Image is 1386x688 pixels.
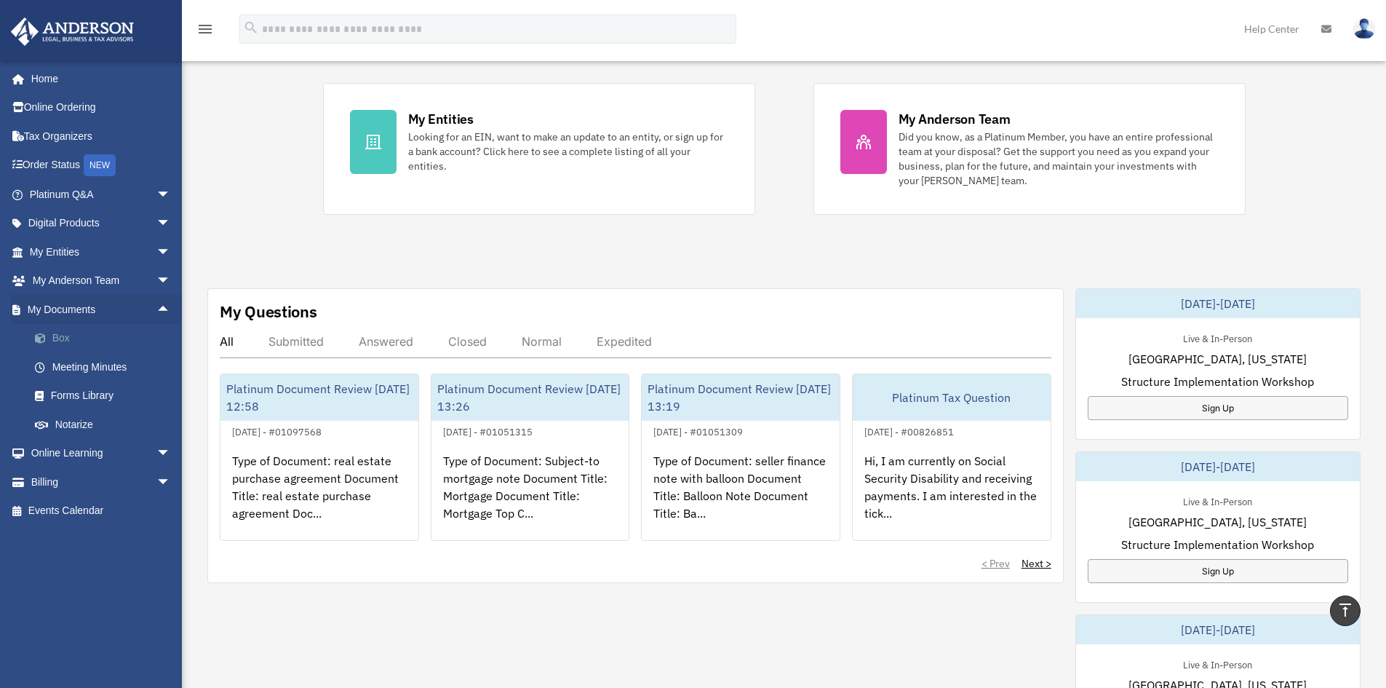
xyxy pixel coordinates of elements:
[899,110,1011,128] div: My Anderson Team
[243,20,259,36] i: search
[1337,601,1354,619] i: vertical_align_top
[1128,350,1307,368] span: [GEOGRAPHIC_DATA], [US_STATE]
[1076,289,1360,318] div: [DATE]-[DATE]
[1088,559,1348,583] a: Sign Up
[899,130,1219,188] div: Did you know, as a Platinum Member, you have an entire professional team at your disposal? Get th...
[642,374,840,421] div: Platinum Document Review [DATE] 13:19
[10,93,193,122] a: Online Ordering
[813,83,1246,215] a: My Anderson Team Did you know, as a Platinum Member, you have an entire professional team at your...
[642,440,840,554] div: Type of Document: seller finance note with balloon Document Title: Balloon Note Document Title: B...
[10,266,193,296] a: My Anderson Teamarrow_drop_down
[1021,556,1051,571] a: Next >
[10,237,193,266] a: My Entitiesarrow_drop_down
[323,83,755,215] a: My Entities Looking for an EIN, want to make an update to an entity, or sign up for a bank accoun...
[10,151,193,181] a: Order StatusNEW
[268,334,324,349] div: Submitted
[1076,615,1360,644] div: [DATE]-[DATE]
[10,439,193,468] a: Online Learningarrow_drop_down
[1330,596,1361,626] a: vertical_align_top
[220,440,418,554] div: Type of Document: real estate purchase agreement Document Title: real estate purchase agreement D...
[641,373,840,541] a: Platinum Document Review [DATE] 13:19[DATE] - #01051309Type of Document: seller finance note with...
[196,25,214,38] a: menu
[1171,493,1264,508] div: Live & In-Person
[10,295,193,324] a: My Documentsarrow_drop_up
[7,17,138,46] img: Anderson Advisors Platinum Portal
[853,374,1051,421] div: Platinum Tax Question
[1076,452,1360,481] div: [DATE]-[DATE]
[359,334,413,349] div: Answered
[853,423,965,438] div: [DATE] - #00826851
[642,423,754,438] div: [DATE] - #01051309
[10,180,193,209] a: Platinum Q&Aarrow_drop_down
[20,352,193,381] a: Meeting Minutes
[1121,373,1314,390] span: Structure Implementation Workshop
[522,334,562,349] div: Normal
[20,324,193,353] a: Box
[156,180,186,210] span: arrow_drop_down
[1353,18,1375,39] img: User Pic
[10,209,193,238] a: Digital Productsarrow_drop_down
[220,334,234,349] div: All
[852,373,1051,541] a: Platinum Tax Question[DATE] - #00826851Hi, I am currently on Social Security Disability and recei...
[196,20,214,38] i: menu
[156,266,186,296] span: arrow_drop_down
[10,122,193,151] a: Tax Organizers
[156,295,186,325] span: arrow_drop_up
[220,373,419,541] a: Platinum Document Review [DATE] 12:58[DATE] - #01097568Type of Document: real estate purchase agr...
[597,334,652,349] div: Expedited
[431,423,544,438] div: [DATE] - #01051315
[10,467,193,497] a: Billingarrow_drop_down
[84,154,116,176] div: NEW
[10,64,186,93] a: Home
[20,410,193,439] a: Notarize
[10,497,193,526] a: Events Calendar
[431,374,629,421] div: Platinum Document Review [DATE] 13:26
[220,301,317,323] div: My Questions
[408,130,728,173] div: Looking for an EIN, want to make an update to an entity, or sign up for a bank account? Click her...
[1128,513,1307,531] span: [GEOGRAPHIC_DATA], [US_STATE]
[853,440,1051,554] div: Hi, I am currently on Social Security Disability and receiving payments. I am interested in the t...
[431,373,630,541] a: Platinum Document Review [DATE] 13:26[DATE] - #01051315Type of Document: Subject-to mortgage note...
[156,467,186,497] span: arrow_drop_down
[156,439,186,469] span: arrow_drop_down
[408,110,474,128] div: My Entities
[220,374,418,421] div: Platinum Document Review [DATE] 12:58
[156,237,186,267] span: arrow_drop_down
[1171,656,1264,671] div: Live & In-Person
[431,440,629,554] div: Type of Document: Subject-to mortgage note Document Title: Mortgage Document Title: Mortgage Top ...
[448,334,487,349] div: Closed
[20,381,193,411] a: Forms Library
[1088,396,1348,420] a: Sign Up
[1171,330,1264,345] div: Live & In-Person
[220,423,333,438] div: [DATE] - #01097568
[156,209,186,239] span: arrow_drop_down
[1121,536,1314,553] span: Structure Implementation Workshop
